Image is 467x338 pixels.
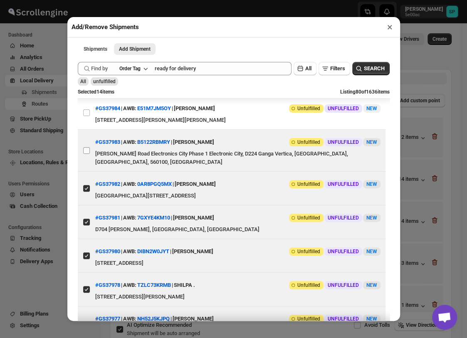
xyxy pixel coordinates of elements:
span: Listing 80 of 1636 items [340,89,390,95]
button: #GS37981 [95,215,120,221]
div: | | [95,135,214,150]
span: Selected 14 items [78,89,114,95]
span: AWB: [123,180,136,188]
div: [PERSON_NAME] [173,210,214,225]
span: UNFULFILLED [328,248,359,255]
div: [PERSON_NAME] [174,101,215,116]
button: E51M7JM5OY [137,105,171,111]
button: 0AR8PGQ5MX [137,181,172,187]
div: SHILPA . [174,278,195,293]
button: #GS37982 [95,181,120,187]
div: [STREET_ADDRESS] [95,259,381,267]
div: [STREET_ADDRESS][PERSON_NAME][PERSON_NAME] [95,116,381,124]
button: #GS37978 [95,282,120,288]
span: NEW [366,139,377,145]
button: #GS37977 [95,316,120,322]
button: SEARCH [352,62,390,75]
span: NEW [366,282,377,288]
span: UNFULFILLED [328,139,359,146]
span: AWB: [123,247,136,256]
button: #GS37984 [95,105,120,111]
span: NEW [366,215,377,221]
span: unfulfilled [93,79,116,84]
input: Enter value here [155,62,292,75]
div: [PERSON_NAME] [173,135,214,150]
button: B5122RBMRY [137,139,170,145]
span: NEW [366,316,377,322]
div: | | [95,311,214,326]
span: UNFULFILLED [328,282,359,289]
div: | | [95,101,215,116]
button: NH52J5KJPQ [137,316,170,322]
span: Add Shipment [119,46,151,52]
div: | | [95,278,195,293]
button: All [294,62,316,75]
span: Unfulfilled [297,139,320,146]
div: | | [95,210,214,225]
div: [GEOGRAPHIC_DATA][STREET_ADDRESS] [95,192,381,200]
div: Selected Shipments [110,87,452,315]
span: NEW [366,181,377,187]
span: UNFULFILLED [328,105,359,112]
span: AWB: [123,315,136,323]
button: #GS37983 [95,139,120,145]
span: Shipments [84,46,107,52]
span: SEARCH [364,64,385,73]
span: AWB: [123,104,136,113]
span: All [80,79,86,84]
button: Order Tag [114,63,152,74]
button: × [384,21,396,33]
h2: Add/Remove Shipments [72,23,139,31]
div: [PERSON_NAME] [175,177,216,192]
span: UNFULFILLED [328,316,359,322]
span: AWB: [123,214,136,222]
span: Find by [91,64,108,73]
button: #GS37980 [95,248,120,254]
span: Unfulfilled [297,215,320,221]
span: Unfulfilled [297,105,320,112]
button: TZLC73KRMB [137,282,171,288]
span: Unfulfilled [297,181,320,188]
span: Unfulfilled [297,316,320,322]
button: DIBN2W0JYT [137,248,169,254]
div: [PERSON_NAME] [172,244,213,259]
div: Open chat [432,305,457,330]
span: UNFULFILLED [328,181,359,188]
span: Filters [330,65,345,72]
div: [PERSON_NAME] Road Electronics City Phase 1 Electronic City, D224 Ganga Vertica, [GEOGRAPHIC_DATA... [95,150,381,166]
div: Order Tag [119,65,141,72]
div: [STREET_ADDRESS][PERSON_NAME] [95,293,381,301]
span: AWB: [123,281,136,289]
div: [PERSON_NAME] [173,311,214,326]
div: | | [95,177,216,192]
span: NEW [366,106,377,111]
button: 7GXYE4KM10 [137,215,170,221]
span: AWB: [123,138,136,146]
span: UNFULFILLED [328,215,359,221]
span: Unfulfilled [297,282,320,289]
span: NEW [366,249,377,254]
span: Unfulfilled [297,248,320,255]
div: D704 [PERSON_NAME], [GEOGRAPHIC_DATA], [GEOGRAPHIC_DATA] [95,225,381,234]
div: | | [95,244,213,259]
button: Filters [319,62,350,75]
span: All [305,65,311,72]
